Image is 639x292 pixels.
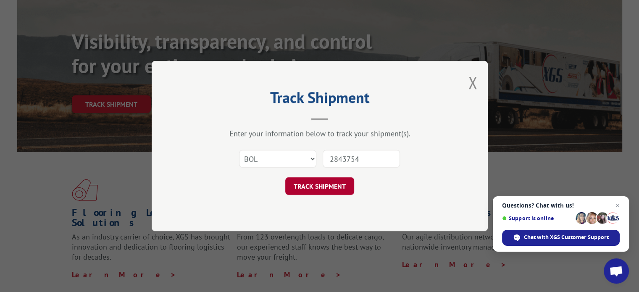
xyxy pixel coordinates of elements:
[468,71,477,94] button: Close modal
[194,129,446,138] div: Enter your information below to track your shipment(s).
[323,150,400,168] input: Number(s)
[524,234,609,241] span: Chat with XGS Customer Support
[502,230,620,246] span: Chat with XGS Customer Support
[502,215,573,221] span: Support is online
[604,258,629,284] a: Open chat
[285,177,354,195] button: TRACK SHIPMENT
[194,92,446,108] h2: Track Shipment
[502,202,620,209] span: Questions? Chat with us!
